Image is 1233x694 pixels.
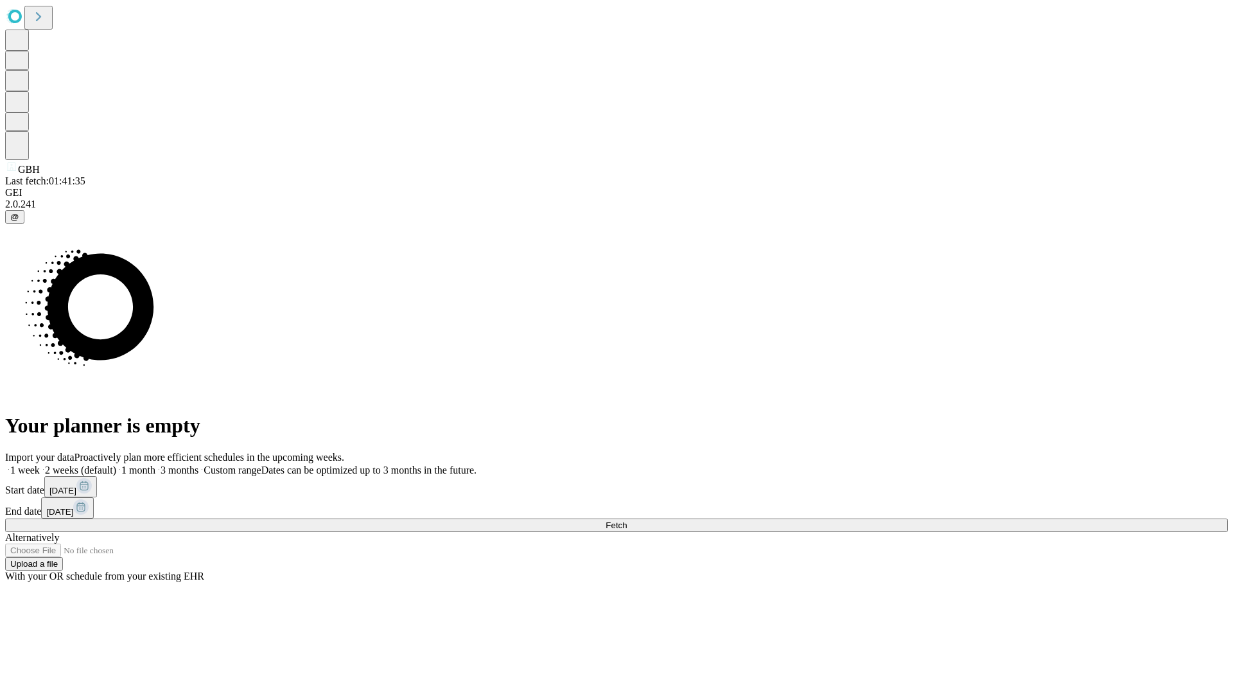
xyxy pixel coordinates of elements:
[44,476,97,497] button: [DATE]
[5,175,85,186] span: Last fetch: 01:41:35
[18,164,40,175] span: GBH
[5,414,1228,438] h1: Your planner is empty
[606,520,627,530] span: Fetch
[5,557,63,571] button: Upload a file
[5,199,1228,210] div: 2.0.241
[5,476,1228,497] div: Start date
[5,571,204,582] span: With your OR schedule from your existing EHR
[45,465,116,476] span: 2 weeks (default)
[204,465,261,476] span: Custom range
[5,452,74,463] span: Import your data
[49,486,76,495] span: [DATE]
[5,532,59,543] span: Alternatively
[10,212,19,222] span: @
[5,187,1228,199] div: GEI
[5,210,24,224] button: @
[5,497,1228,519] div: End date
[5,519,1228,532] button: Fetch
[261,465,477,476] span: Dates can be optimized up to 3 months in the future.
[74,452,344,463] span: Proactively plan more efficient schedules in the upcoming weeks.
[46,507,73,517] span: [DATE]
[10,465,40,476] span: 1 week
[121,465,155,476] span: 1 month
[161,465,198,476] span: 3 months
[41,497,94,519] button: [DATE]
